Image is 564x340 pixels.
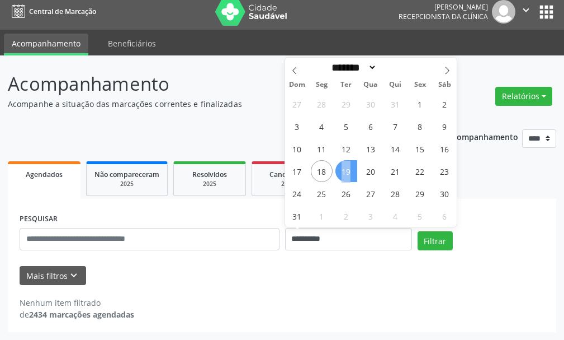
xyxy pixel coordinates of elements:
span: Agosto 14, 2025 [385,138,406,160]
span: Agosto 13, 2025 [360,138,382,160]
span: Agosto 3, 2025 [286,115,308,137]
p: Ano de acompanhamento [419,129,518,143]
div: Nenhum item filtrado [20,297,134,309]
button: apps [537,2,556,22]
span: Agosto 18, 2025 [311,160,333,182]
span: Ter [334,81,358,89]
span: Agosto 17, 2025 [286,160,308,182]
span: Agosto 12, 2025 [335,138,357,160]
label: PESQUISAR [20,211,58,228]
span: Central de Marcação [29,7,96,16]
span: Cancelados [269,170,307,179]
span: Setembro 3, 2025 [360,205,382,227]
span: Agosto 30, 2025 [434,183,456,204]
span: Agosto 22, 2025 [409,160,431,182]
span: Agosto 10, 2025 [286,138,308,160]
span: Setembro 2, 2025 [335,205,357,227]
span: Agosto 31, 2025 [286,205,308,227]
a: Central de Marcação [8,2,96,21]
a: Acompanhamento [4,34,88,55]
span: Julho 28, 2025 [311,93,333,115]
span: Agosto 2, 2025 [434,93,456,115]
button: Relatórios [495,87,552,106]
span: Agosto 7, 2025 [385,115,406,137]
select: Month [328,62,377,73]
span: Setembro 5, 2025 [409,205,431,227]
span: Agosto 24, 2025 [286,183,308,204]
span: Agosto 19, 2025 [335,160,357,182]
span: Agosto 8, 2025 [409,115,431,137]
span: Agosto 29, 2025 [409,183,431,204]
span: Julho 29, 2025 [335,93,357,115]
span: Setembro 4, 2025 [385,205,406,227]
span: Qui [383,81,407,89]
span: Julho 31, 2025 [385,93,406,115]
div: 2025 [94,180,159,188]
span: Seg [309,81,334,89]
span: Dom [285,81,310,89]
input: Year [377,62,414,73]
button: Filtrar [418,231,453,250]
strong: 2434 marcações agendadas [29,309,134,320]
span: Agosto 4, 2025 [311,115,333,137]
span: Agosto 5, 2025 [335,115,357,137]
span: Agosto 25, 2025 [311,183,333,204]
i: keyboard_arrow_down [68,269,80,282]
span: Sex [407,81,432,89]
span: Agosto 6, 2025 [360,115,382,137]
span: Agosto 9, 2025 [434,115,456,137]
span: Agosto 1, 2025 [409,93,431,115]
span: Agosto 23, 2025 [434,160,456,182]
span: Recepcionista da clínica [399,12,488,21]
span: Agosto 20, 2025 [360,160,382,182]
span: Setembro 6, 2025 [434,205,456,227]
span: Qua [358,81,383,89]
span: Não compareceram [94,170,159,179]
div: [PERSON_NAME] [399,2,488,12]
span: Agosto 21, 2025 [385,160,406,182]
span: Agosto 15, 2025 [409,138,431,160]
div: de [20,309,134,320]
span: Agosto 11, 2025 [311,138,333,160]
span: Setembro 1, 2025 [311,205,333,227]
span: Resolvidos [192,170,227,179]
span: Agosto 28, 2025 [385,183,406,204]
span: Julho 30, 2025 [360,93,382,115]
span: Agosto 27, 2025 [360,183,382,204]
div: 2025 [260,180,316,188]
div: 2025 [182,180,238,188]
button: Mais filtroskeyboard_arrow_down [20,266,86,286]
a: Beneficiários [100,34,164,53]
span: Agendados [26,170,63,179]
i:  [520,4,532,16]
span: Julho 27, 2025 [286,93,308,115]
p: Acompanhamento [8,70,392,98]
p: Acompanhe a situação das marcações correntes e finalizadas [8,98,392,110]
span: Agosto 26, 2025 [335,183,357,204]
span: Sáb [432,81,457,89]
span: Agosto 16, 2025 [434,138,456,160]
